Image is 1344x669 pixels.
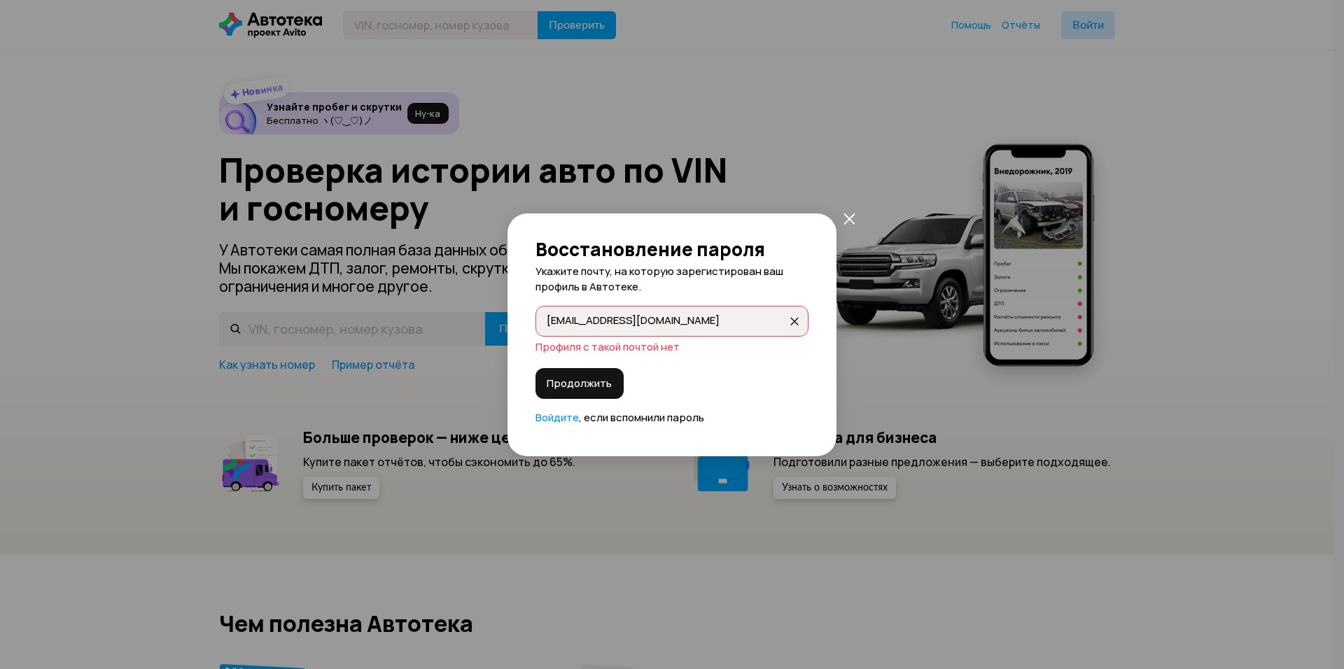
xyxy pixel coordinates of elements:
input: закрыть [547,314,787,328]
button: закрыть [836,206,862,232]
button: Продолжить [535,368,624,399]
p: Укажите почту, на которую зарегистирован ваш профиль в Автотеке. [535,264,808,295]
p: , если вспомнили пароль [535,410,808,425]
a: Войдите [535,410,579,425]
h2: Восстановление пароля [535,239,808,260]
button: закрыть [783,310,806,332]
span: Продолжить [547,376,612,390]
div: Профиля с такой почтой нет [535,340,808,354]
